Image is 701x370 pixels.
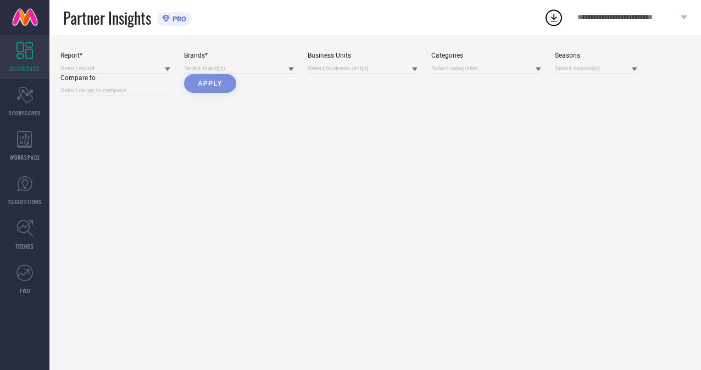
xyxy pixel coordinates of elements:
input: Select categories [431,63,541,74]
input: Select report [60,63,170,74]
span: FWD [20,287,30,295]
span: DASHBOARD [10,64,40,72]
div: Categories [431,52,541,59]
span: TRENDS [15,242,34,250]
div: Report* [60,52,170,59]
input: Select brand(s) [184,63,294,74]
span: SUGGESTIONS [8,198,42,206]
input: Select season(s) [555,63,637,74]
div: Open download list [544,8,564,27]
div: Seasons [555,52,637,59]
input: Select range to compare [60,85,170,96]
span: PRO [170,15,186,23]
span: Partner Insights [63,7,151,29]
div: Compare to [60,74,170,82]
input: Select business unit(s) [308,63,418,74]
div: Brands* [184,52,294,59]
span: WORKSPACE [10,153,40,161]
div: Business Units [308,52,418,59]
span: SCORECARDS [9,109,41,117]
